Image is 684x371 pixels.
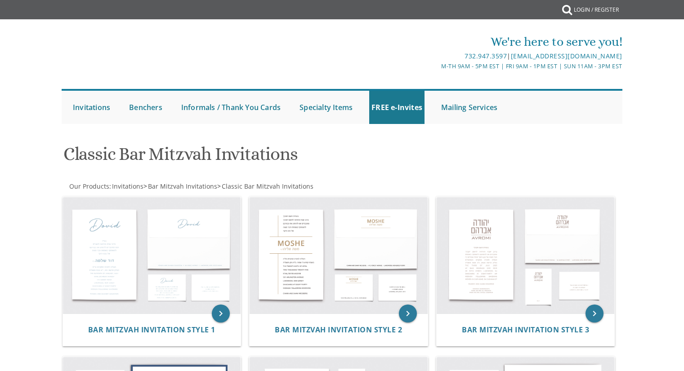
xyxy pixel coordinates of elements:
[62,182,342,191] div: :
[221,182,313,190] a: Classic Bar Mitzvah Invitations
[63,197,241,314] img: Bar Mitzvah Invitation Style 1
[249,51,622,62] div: |
[439,91,500,124] a: Mailing Services
[586,305,604,322] a: keyboard_arrow_right
[222,182,313,190] span: Classic Bar Mitzvah Invitations
[63,144,430,171] h1: Classic Bar Mitzvah Invitations
[71,91,112,124] a: Invitations
[111,182,143,190] a: Invitations
[148,182,217,190] span: Bar Mitzvah Invitations
[88,325,215,335] span: Bar Mitzvah Invitation Style 1
[217,182,313,190] span: >
[297,91,355,124] a: Specialty Items
[179,91,283,124] a: Informals / Thank You Cards
[68,182,109,190] a: Our Products
[127,91,165,124] a: Benchers
[275,325,402,335] span: Bar Mitzvah Invitation Style 2
[462,325,589,335] span: Bar Mitzvah Invitation Style 3
[511,52,622,60] a: [EMAIL_ADDRESS][DOMAIN_NAME]
[399,305,417,322] a: keyboard_arrow_right
[250,197,428,314] img: Bar Mitzvah Invitation Style 2
[143,182,217,190] span: >
[88,326,215,334] a: Bar Mitzvah Invitation Style 1
[275,326,402,334] a: Bar Mitzvah Invitation Style 2
[249,33,622,51] div: We're here to serve you!
[369,91,425,124] a: FREE e-Invites
[465,52,507,60] a: 732.947.3597
[462,326,589,334] a: Bar Mitzvah Invitation Style 3
[147,182,217,190] a: Bar Mitzvah Invitations
[212,305,230,322] a: keyboard_arrow_right
[437,197,615,314] img: Bar Mitzvah Invitation Style 3
[112,182,143,190] span: Invitations
[249,62,622,71] div: M-Th 9am - 5pm EST | Fri 9am - 1pm EST | Sun 11am - 3pm EST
